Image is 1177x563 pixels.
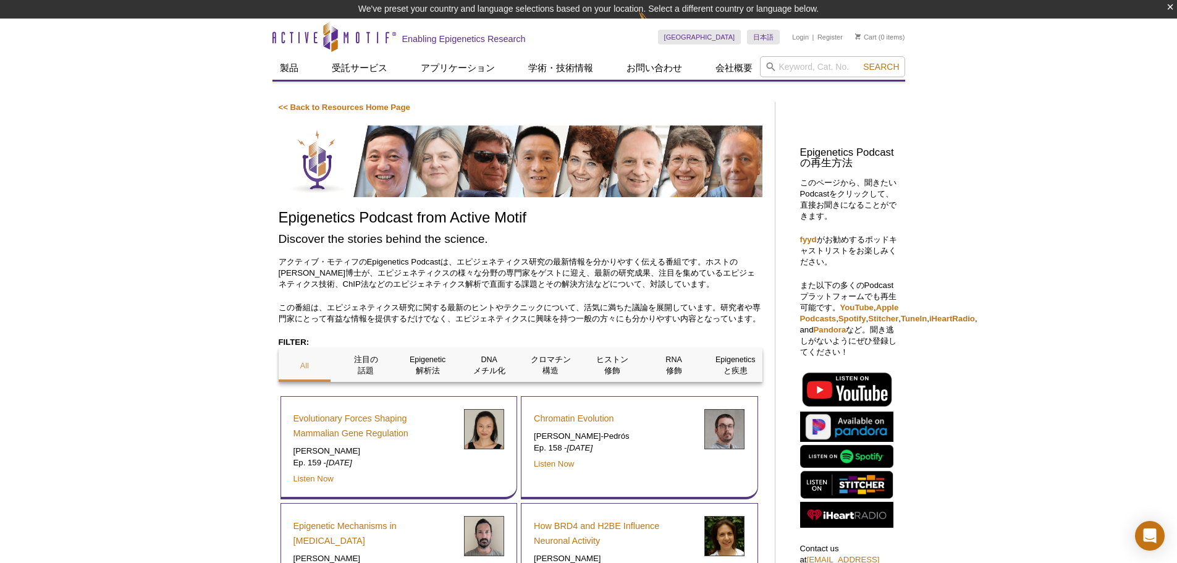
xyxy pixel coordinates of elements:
input: Keyword, Cat. No. [760,56,905,77]
p: がお勧めするポッドキャストリストをお楽しみください。 [800,234,899,268]
p: Epigenetic 解析法 [402,354,454,376]
a: Epigenetic Mechanisms in [MEDICAL_DATA] [293,519,455,548]
img: Erica Korb headshot [704,516,745,556]
a: YouTube [840,303,874,312]
a: Evolutionary Forces Shaping Mammalian Gene Regulation [293,411,455,441]
a: fyyd [800,235,817,244]
p: この番組は、エピジェネティクス研究に関する最新のヒントやテクニックについて、活気に満ちた議論を展開しています。研究者や専門家にとって有益な情報を提供するだけでなく、エピジェネティクスに興味を持つ... [279,302,762,324]
img: Listen on iHeartRadio [800,502,893,528]
em: [DATE] [567,443,593,452]
a: iHeartRadio [929,314,975,323]
a: 製品 [272,56,306,80]
img: Arnau Sebe Pedros headshot [704,409,745,449]
a: Login [792,33,809,41]
img: Luca Magnani headshot [464,516,504,556]
p: クロマチン 構造 [525,354,577,376]
h3: Epigenetics Podcastの再生方法 [800,148,899,169]
a: Chromatin Evolution [534,411,614,426]
a: Listen Now [534,459,574,468]
a: 会社概要 [708,56,760,80]
a: 学術・技術情報 [521,56,601,80]
p: 注目の 話題 [340,354,392,376]
a: Spotify [838,314,866,323]
p: このページから、聞きたいPodcastをクリックして、直接お聞きになることができます。 [800,177,899,222]
p: [PERSON_NAME] [293,446,455,457]
img: Listen on YouTube [800,370,893,408]
img: Listen on Spotify [800,445,893,468]
p: ヒストン 修飾 [586,354,639,376]
a: Listen Now [293,474,334,483]
a: Pandora [814,325,846,334]
h1: Epigenetics Podcast from Active Motif [279,210,762,227]
span: Search [863,62,899,72]
a: アプリケーション [413,56,502,80]
img: Emily Wong headshot [464,409,504,449]
p: Ep. 159 - [293,457,455,468]
p: また以下の多くのPodcast プラットフォームでも再生可能です。 , , , , , , and など。聞き逃しがないようにぜひ登録してください！ [800,280,899,358]
a: How BRD4 and H2BE Influence Neuronal Activity [534,519,695,548]
img: Change Here [638,9,671,38]
p: RNA 修飾 [648,354,700,376]
img: Listen on Pandora [800,412,893,442]
h2: Enabling Epigenetics Research [402,33,526,44]
a: お問い合わせ [619,56,690,80]
li: (0 items) [855,30,905,44]
strong: FILTER: [279,337,310,347]
a: TuneIn [901,314,927,323]
a: Cart [855,33,877,41]
a: Register [817,33,843,41]
img: Discover the stories behind the science. [279,125,762,197]
p: Epigenetics と疾患 [709,354,762,376]
li: | [812,30,814,44]
a: 日本語 [747,30,780,44]
p: Ep. 158 - [534,442,695,454]
em: [DATE] [326,458,352,467]
button: Search [859,61,903,72]
a: << Back to Resources Home Page [279,103,410,112]
img: Listen on Stitcher [800,471,893,499]
p: アクティブ・モティフのEpigenetics Podcastは、エピジェネティクス研究の最新情報を分かりやすく伝える番組です。ホストの[PERSON_NAME]博士が、エピジェネティクスの様々な... [279,256,762,290]
h2: Discover the stories behind the science. [279,231,762,247]
img: Your Cart [855,33,861,40]
div: Open Intercom Messenger [1135,521,1165,551]
a: 受託サービス [324,56,395,80]
a: [GEOGRAPHIC_DATA] [658,30,741,44]
a: Stitcher [868,314,898,323]
p: All [279,360,331,371]
p: DNA メチル化 [463,354,515,376]
p: [PERSON_NAME]-Pedrós [534,431,695,442]
a: Apple Podcasts [800,303,899,323]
